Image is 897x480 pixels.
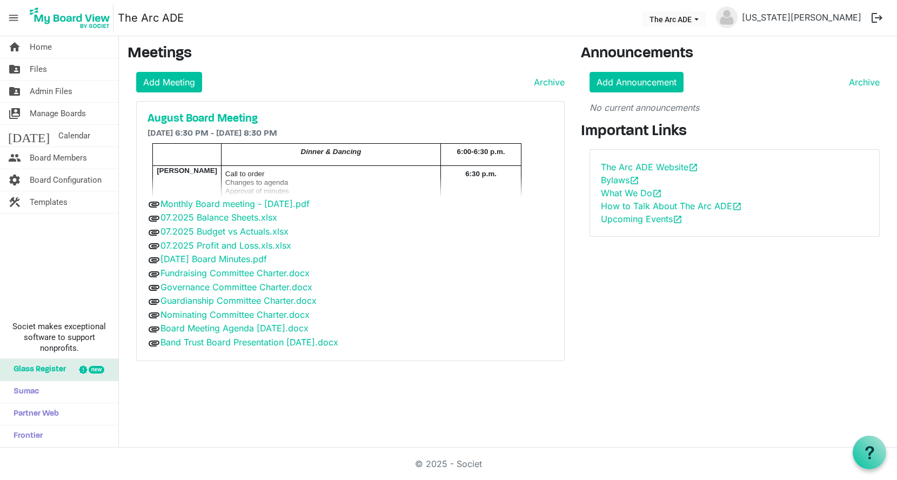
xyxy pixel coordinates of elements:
[590,72,684,92] a: Add Announcement
[8,169,21,191] span: settings
[26,4,118,31] a: My Board View Logo
[225,170,265,178] span: Call to order
[601,201,742,211] a: How to Talk About The Arc ADEopen_in_new
[160,337,338,348] a: Band Trust Board Presentation [DATE].docx
[118,7,184,29] a: The Arc ADE
[601,162,698,172] a: The Arc ADE Websiteopen_in_new
[157,166,217,175] span: [PERSON_NAME]
[630,176,639,185] span: open_in_new
[148,239,160,252] span: attachment
[225,187,289,195] span: Approval of minutes
[30,103,86,124] span: Manage Boards
[738,6,866,28] a: [US_STATE][PERSON_NAME]
[148,337,160,350] span: attachment
[8,58,21,80] span: folder_shared
[590,101,880,114] p: No current announcements
[26,4,113,31] img: My Board View Logo
[148,112,553,125] a: August Board Meeting
[160,309,310,320] a: Nominating Committee Charter.docx
[148,309,160,322] span: attachment
[465,170,497,178] span: 6:30 p.m.
[301,148,362,156] span: Dinner & Dancing
[148,198,160,211] span: attachment
[601,214,682,224] a: Upcoming Eventsopen_in_new
[415,458,482,469] a: © 2025 - Societ
[225,178,288,186] span: Changes to agenda
[642,11,706,26] button: The Arc ADE dropdownbutton
[148,254,160,266] span: attachment
[8,36,21,58] span: home
[845,76,880,89] a: Archive
[148,129,553,139] h6: [DATE] 6:30 PM - [DATE] 8:30 PM
[30,81,72,102] span: Admin Files
[160,268,310,278] a: Fundraising Committee Charter.docx
[8,191,21,213] span: construction
[148,212,160,225] span: attachment
[148,295,160,308] span: attachment
[160,198,310,209] a: Monthly Board meeting - [DATE].pdf
[732,202,742,211] span: open_in_new
[58,125,90,146] span: Calendar
[652,189,662,198] span: open_in_new
[160,282,312,292] a: Governance Committee Charter.docx
[136,72,202,92] a: Add Meeting
[581,123,888,141] h3: Important Links
[30,169,102,191] span: Board Configuration
[457,148,505,156] span: 6:00-6:30 p.m.
[148,323,160,336] span: attachment
[8,125,50,146] span: [DATE]
[30,36,52,58] span: Home
[530,76,565,89] a: Archive
[89,366,104,374] div: new
[160,295,317,306] a: Guardianship Committee Charter.docx
[8,81,21,102] span: folder_shared
[148,268,160,281] span: attachment
[128,45,565,63] h3: Meetings
[8,359,66,381] span: Glass Register
[148,281,160,294] span: attachment
[8,147,21,169] span: people
[160,226,289,237] a: 07.2025 Budget vs Actuals.xlsx
[601,188,662,198] a: What We Doopen_in_new
[673,215,682,224] span: open_in_new
[5,321,113,354] span: Societ makes exceptional software to support nonprofits.
[716,6,738,28] img: no-profile-picture.svg
[148,226,160,239] span: attachment
[160,212,277,223] a: 07.2025 Balance Sheets.xlsx
[581,45,888,63] h3: Announcements
[160,240,291,251] a: 07.2025 Profit and Loss.xls.xlsx
[601,175,639,185] a: Bylawsopen_in_new
[8,381,39,403] span: Sumac
[3,8,24,28] span: menu
[8,103,21,124] span: switch_account
[30,147,87,169] span: Board Members
[8,425,43,447] span: Frontier
[160,254,267,264] a: [DATE] Board Minutes.pdf
[160,323,309,334] a: Board Meeting Agenda [DATE].docx
[30,58,47,80] span: Files
[688,163,698,172] span: open_in_new
[8,403,59,425] span: Partner Web
[30,191,68,213] span: Templates
[866,6,888,29] button: logout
